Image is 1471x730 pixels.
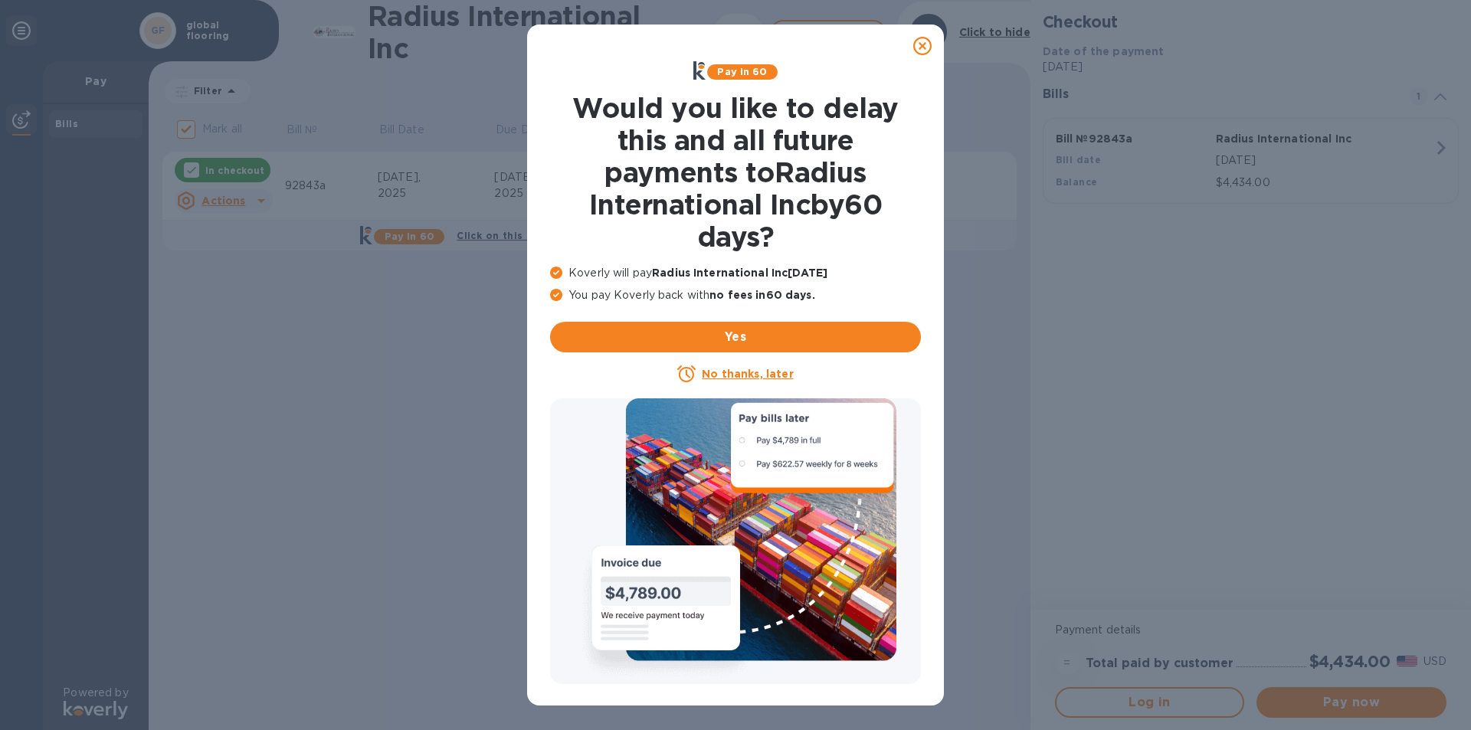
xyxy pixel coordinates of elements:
h1: Would you like to delay this and all future payments to Radius International Inc by 60 days ? [550,92,921,253]
p: You pay Koverly back with [550,287,921,303]
span: Yes [562,328,909,346]
b: Radius International Inc [DATE] [652,267,827,279]
b: Pay in 60 [717,66,767,77]
u: No thanks, later [702,368,793,380]
p: Koverly will pay [550,265,921,281]
button: Yes [550,322,921,352]
b: no fees in 60 days . [709,289,814,301]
